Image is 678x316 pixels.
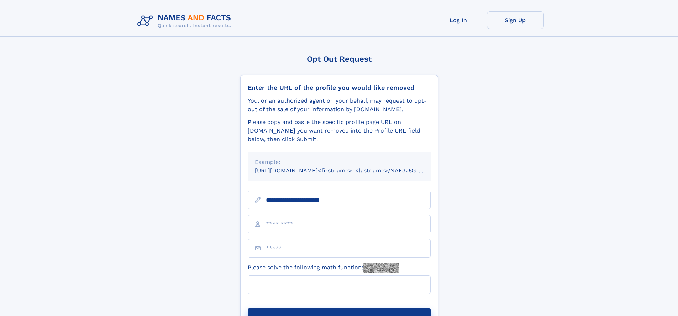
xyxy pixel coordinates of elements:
a: Sign Up [487,11,544,29]
div: Example: [255,158,424,166]
label: Please solve the following math function: [248,263,399,273]
small: [URL][DOMAIN_NAME]<firstname>_<lastname>/NAF325G-xxxxxxxx [255,167,444,174]
div: Enter the URL of the profile you would like removed [248,84,431,92]
div: Opt Out Request [240,55,438,63]
div: You, or an authorized agent on your behalf, may request to opt-out of the sale of your informatio... [248,97,431,114]
div: Please copy and paste the specific profile page URL on [DOMAIN_NAME] you want removed into the Pr... [248,118,431,144]
img: Logo Names and Facts [135,11,237,31]
a: Log In [430,11,487,29]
